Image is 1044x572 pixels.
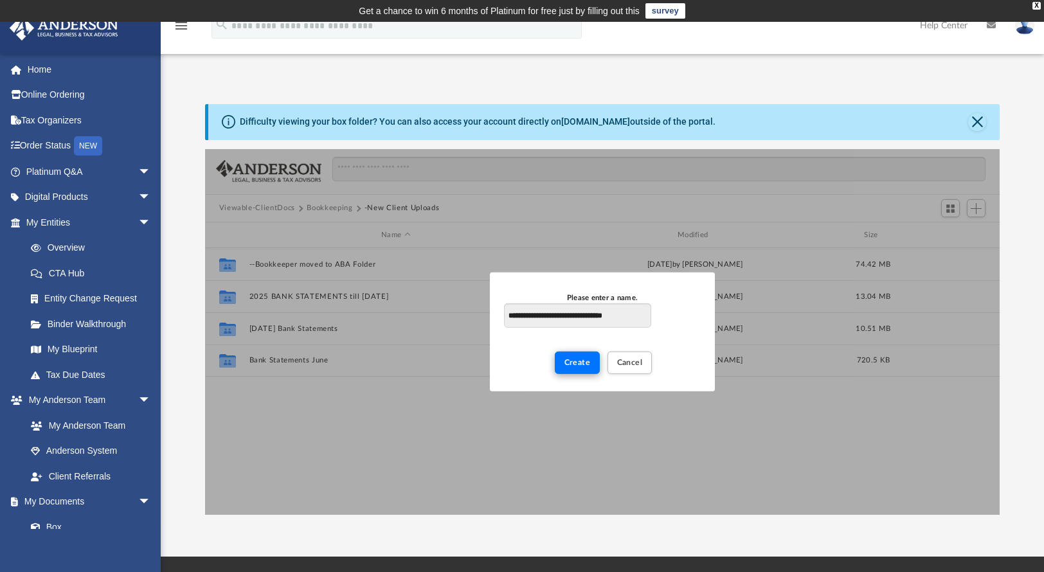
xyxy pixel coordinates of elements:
a: [DOMAIN_NAME] [561,116,630,127]
a: My Documentsarrow_drop_down [9,489,164,515]
a: Digital Productsarrow_drop_down [9,184,170,210]
a: Platinum Q&Aarrow_drop_down [9,159,170,184]
input: Please enter a name. [504,303,651,328]
a: Tax Organizers [9,107,170,133]
div: New Folder [490,273,715,391]
a: survey [645,3,685,19]
a: Home [9,57,170,82]
a: menu [174,24,189,33]
span: arrow_drop_down [138,489,164,515]
a: Tax Due Dates [18,362,170,388]
div: Get a chance to win 6 months of Platinum for free just by filling out this [359,3,640,19]
span: Cancel [617,359,643,366]
span: Create [564,359,591,366]
span: arrow_drop_down [138,184,164,211]
span: arrow_drop_down [138,210,164,236]
button: Close [968,113,986,131]
a: Order StatusNEW [9,133,170,159]
a: Overview [18,235,170,261]
i: menu [174,18,189,33]
span: arrow_drop_down [138,388,164,414]
a: My Anderson Teamarrow_drop_down [9,388,164,413]
a: My Blueprint [18,337,164,362]
div: Please enter a name. [504,292,701,304]
div: close [1032,2,1041,10]
a: Online Ordering [9,82,170,108]
div: NEW [74,136,102,156]
a: My Anderson Team [18,413,157,438]
img: User Pic [1015,16,1034,35]
a: Client Referrals [18,463,164,489]
a: My Entitiesarrow_drop_down [9,210,170,235]
button: Cancel [607,352,652,374]
a: Box [18,514,157,540]
a: Binder Walkthrough [18,311,170,337]
div: Difficulty viewing your box folder? You can also access your account directly on outside of the p... [240,115,715,129]
img: Anderson Advisors Platinum Portal [6,15,122,40]
i: search [215,17,229,31]
a: Entity Change Request [18,286,170,312]
button: Create [555,352,600,374]
a: Anderson System [18,438,164,464]
span: arrow_drop_down [138,159,164,185]
a: CTA Hub [18,260,170,286]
